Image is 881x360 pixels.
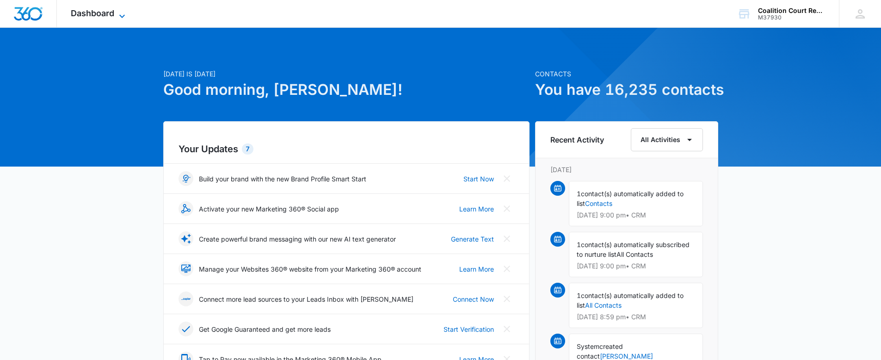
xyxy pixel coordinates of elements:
[463,174,494,184] a: Start Now
[459,264,494,274] a: Learn More
[199,264,421,274] p: Manage your Websites 360® website from your Marketing 360® account
[453,294,494,304] a: Connect Now
[758,14,826,21] div: account id
[535,79,718,101] h1: You have 16,235 contacts
[199,324,331,334] p: Get Google Guaranteed and get more leads
[550,134,604,145] h6: Recent Activity
[600,352,653,360] a: [PERSON_NAME]
[451,234,494,244] a: Generate Text
[577,212,695,218] p: [DATE] 9:00 pm • CRM
[577,292,581,299] span: 1
[577,190,581,198] span: 1
[199,294,413,304] p: Connect more lead sources to your Leads Inbox with [PERSON_NAME]
[199,174,366,184] p: Build your brand with the new Brand Profile Smart Start
[631,128,703,151] button: All Activities
[535,69,718,79] p: Contacts
[199,204,339,214] p: Activate your new Marketing 360® Social app
[577,241,690,258] span: contact(s) automatically subscribed to nurture list
[616,250,653,258] span: All Contacts
[459,204,494,214] a: Learn More
[585,301,622,309] a: All Contacts
[499,231,514,246] button: Close
[499,261,514,276] button: Close
[550,165,703,174] p: [DATE]
[242,143,253,155] div: 7
[577,190,684,207] span: contact(s) automatically added to list
[577,241,581,248] span: 1
[585,199,612,207] a: Contacts
[577,263,695,269] p: [DATE] 9:00 pm • CRM
[499,292,514,306] button: Close
[758,7,826,14] div: account name
[71,8,114,18] span: Dashboard
[163,79,530,101] h1: Good morning, [PERSON_NAME]!
[163,69,530,79] p: [DATE] is [DATE]
[179,142,514,156] h2: Your Updates
[577,292,684,309] span: contact(s) automatically added to list
[577,314,695,320] p: [DATE] 8:59 pm • CRM
[199,234,396,244] p: Create powerful brand messaging with our new AI text generator
[499,171,514,186] button: Close
[499,201,514,216] button: Close
[499,322,514,336] button: Close
[577,342,599,350] span: System
[577,342,623,360] span: created contact
[444,324,494,334] a: Start Verification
